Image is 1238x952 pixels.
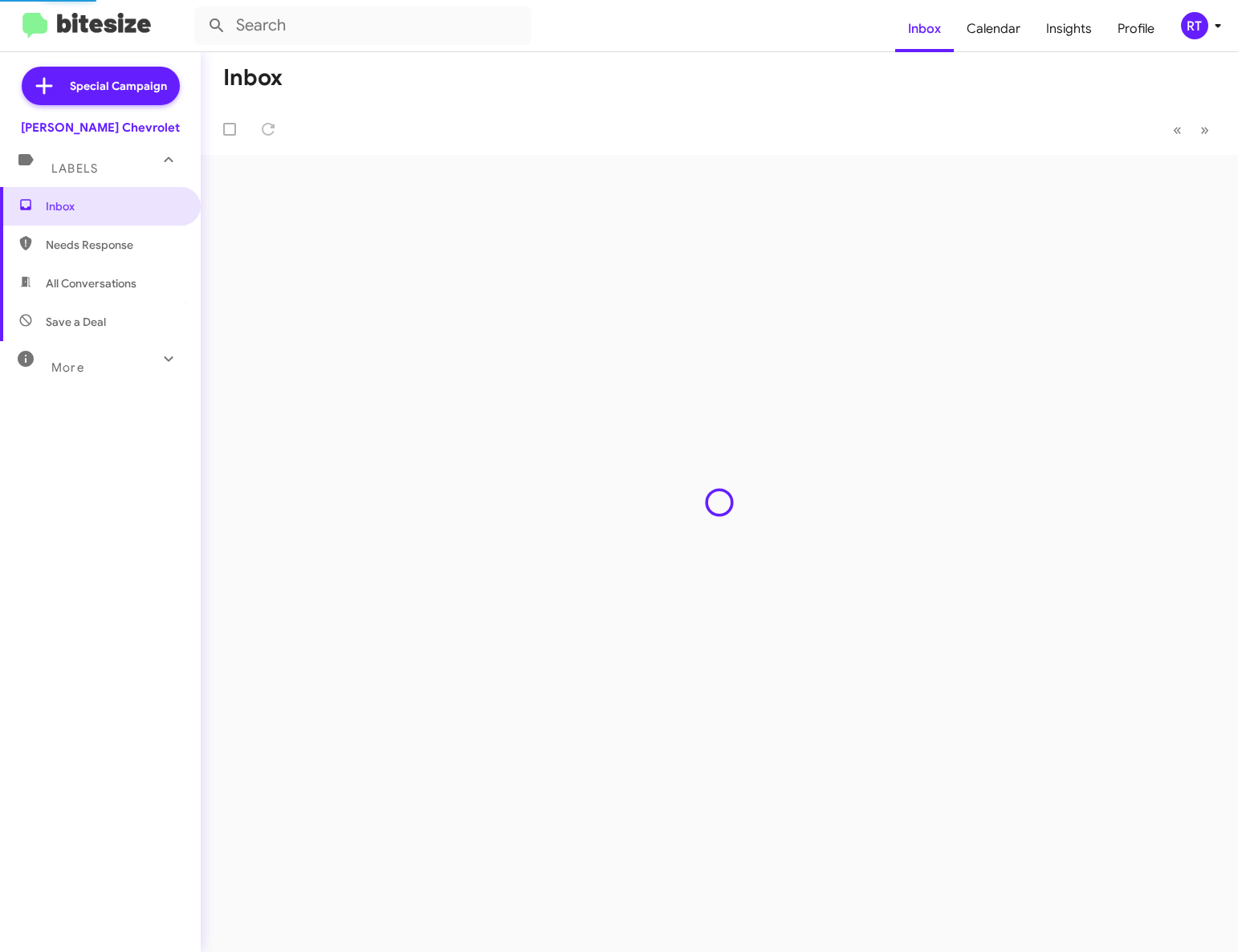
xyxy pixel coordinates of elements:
[954,6,1033,52] a: Calendar
[1163,113,1191,146] button: Previous
[895,6,954,52] a: Inbox
[223,65,283,91] h1: Inbox
[21,120,180,136] div: [PERSON_NAME] Chevrolet
[46,237,182,253] span: Needs Response
[1173,120,1182,140] span: «
[194,6,531,45] input: Search
[70,78,167,94] span: Special Campaign
[1167,12,1220,39] button: RT
[22,67,180,105] a: Special Campaign
[46,198,182,214] span: Inbox
[1181,12,1208,39] div: RT
[1191,113,1219,146] button: Next
[1200,120,1209,140] span: »
[46,314,106,330] span: Save a Deal
[1164,113,1219,146] nav: Page navigation example
[1033,6,1105,52] a: Insights
[46,275,136,291] span: All Conversations
[51,360,84,375] span: More
[51,161,98,176] span: Labels
[1105,6,1167,52] a: Profile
